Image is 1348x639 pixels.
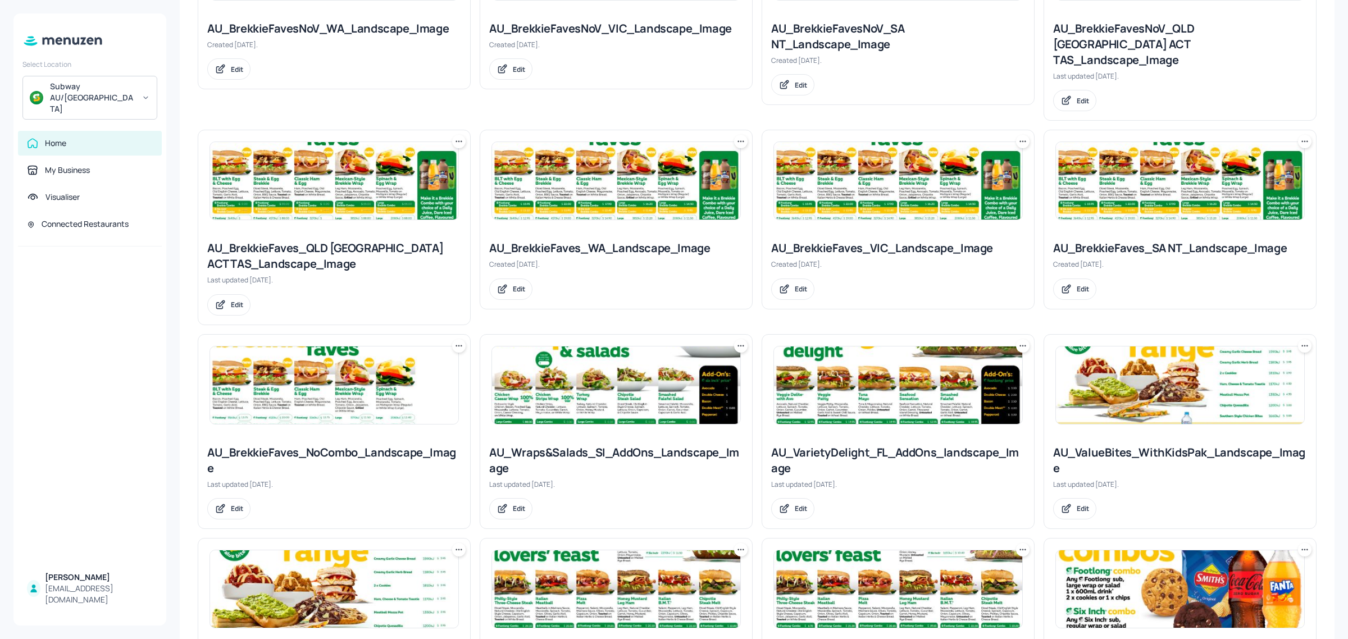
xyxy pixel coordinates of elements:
[1056,550,1304,628] img: 2025-08-13-1755048604832wzorc0nimhm.jpeg
[22,60,157,69] div: Select Location
[492,550,740,628] img: 2025-07-23-175324237409516zqxu63qyy.jpeg
[207,445,461,476] div: AU_BrekkieFaves_NoCombo_Landscape_Image
[489,445,743,476] div: AU_Wraps&Salads_SI_AddOns_Landscape_Image
[42,218,129,230] div: Connected Restaurants
[1077,96,1089,106] div: Edit
[207,480,461,489] div: Last updated [DATE].
[45,138,66,149] div: Home
[1077,504,1089,513] div: Edit
[207,40,461,49] div: Created [DATE].
[30,91,43,104] img: avatar
[231,65,243,74] div: Edit
[513,284,525,294] div: Edit
[210,550,458,628] img: 2025-07-18-1752804023273ml7j25a84p.jpeg
[1053,445,1307,476] div: AU_ValueBites_WithKidsPak_Landscape_Image
[231,300,243,309] div: Edit
[771,56,1025,65] div: Created [DATE].
[231,504,243,513] div: Edit
[795,504,807,513] div: Edit
[1056,346,1304,424] img: 2025-08-15-17552373035870jx2yi34gihb.jpeg
[489,240,743,256] div: AU_BrekkieFaves_WA_Landscape_Image
[771,259,1025,269] div: Created [DATE].
[50,81,135,115] div: Subway AU/[GEOGRAPHIC_DATA]
[210,346,458,424] img: 2025-08-15-17552292449181q1jp8lk993.jpeg
[45,583,153,605] div: [EMAIL_ADDRESS][DOMAIN_NAME]
[210,142,458,220] img: 2025-08-13-1755052488882tu52zlxrh0d.jpeg
[45,165,90,176] div: My Business
[795,284,807,294] div: Edit
[489,480,743,489] div: Last updated [DATE].
[489,21,743,36] div: AU_BrekkieFavesNoV_VIC_Landscape_Image
[795,80,807,90] div: Edit
[45,191,80,203] div: Visualiser
[1053,259,1307,269] div: Created [DATE].
[513,65,525,74] div: Edit
[45,572,153,583] div: [PERSON_NAME]
[207,275,461,285] div: Last updated [DATE].
[774,550,1022,628] img: 2025-08-14-1755131139218ru650ej5khk.jpeg
[207,21,461,36] div: AU_BrekkieFavesNoV_WA_Landscape_Image
[207,240,461,272] div: AU_BrekkieFaves_QLD [GEOGRAPHIC_DATA] ACT TAS_Landscape_Image
[1077,284,1089,294] div: Edit
[492,142,740,220] img: 2025-08-13-17550515790531wlu5d8p5b8.jpeg
[1053,480,1307,489] div: Last updated [DATE].
[771,480,1025,489] div: Last updated [DATE].
[513,504,525,513] div: Edit
[1053,71,1307,81] div: Last updated [DATE].
[492,346,740,424] img: 2025-08-15-1755223078804ob7lhrlwcvm.jpeg
[771,21,1025,52] div: AU_BrekkieFavesNoV_SA NT_Landscape_Image
[489,40,743,49] div: Created [DATE].
[771,240,1025,256] div: AU_BrekkieFaves_VIC_Landscape_Image
[1056,142,1304,220] img: 2025-08-13-17550515790531wlu5d8p5b8.jpeg
[1053,240,1307,256] div: AU_BrekkieFaves_SA NT_Landscape_Image
[489,259,743,269] div: Created [DATE].
[774,346,1022,424] img: 2025-08-11-1754887968165ca1pba2wcps.jpeg
[771,445,1025,476] div: AU_VarietyDelight_FL_AddOns_landscape_Image
[1053,21,1307,68] div: AU_BrekkieFavesNoV_QLD [GEOGRAPHIC_DATA] ACT TAS_Landscape_Image
[774,142,1022,220] img: 2025-08-13-17550515790531wlu5d8p5b8.jpeg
